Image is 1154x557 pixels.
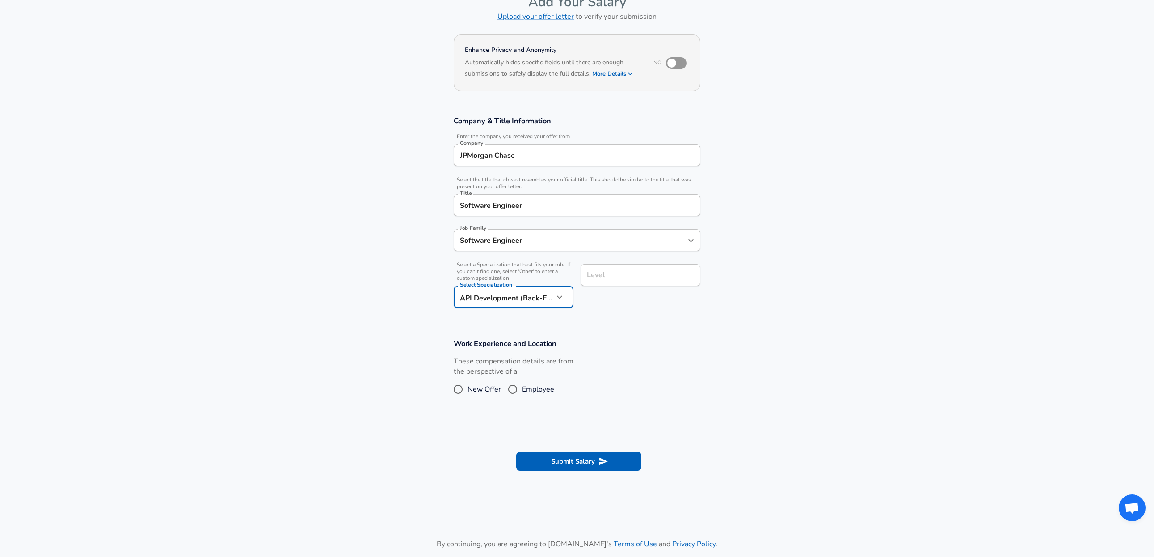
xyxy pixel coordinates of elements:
label: Select Specialization [460,282,512,287]
input: Software Engineer [458,198,696,212]
button: Submit Salary [516,452,641,471]
label: Title [460,190,472,196]
input: L3 [585,268,696,282]
span: Select the title that closest resembles your official title. This should be similar to the title ... [454,177,700,190]
h3: Work Experience and Location [454,338,700,349]
button: Open [685,234,697,247]
input: Google [458,148,696,162]
a: Privacy Policy [672,539,716,549]
a: Upload your offer letter [497,12,574,21]
span: No [653,59,661,66]
input: Software Engineer [458,233,683,247]
span: Enter the company you received your offer from [454,133,700,140]
h6: Automatically hides specific fields until there are enough submissions to safely display the full... [465,58,641,80]
button: More Details [592,68,633,80]
label: Job Family [460,225,486,231]
h4: Enhance Privacy and Anonymity [465,46,641,55]
span: New Offer [467,384,501,395]
label: Company [460,140,483,146]
div: Open chat [1119,494,1146,521]
label: These compensation details are from the perspective of a: [454,356,573,377]
span: Select a Specialization that best fits your role. If you can't find one, select 'Other' to enter ... [454,262,573,282]
h6: to verify your submission [454,10,700,23]
a: Terms of Use [614,539,657,549]
span: Employee [522,384,554,395]
h3: Company & Title Information [454,116,700,126]
div: API Development (Back-End) [454,286,554,308]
